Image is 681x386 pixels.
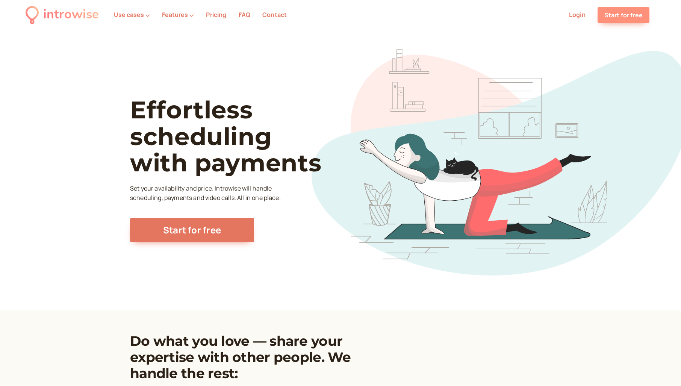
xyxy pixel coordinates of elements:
a: Pricing [206,11,226,19]
h1: Effortless scheduling with payments [130,97,348,176]
p: Set your availability and price. Introwise will handle scheduling, payments and video calls. All ... [130,184,283,203]
button: Features [162,11,194,18]
a: Start for free [130,218,254,242]
h2: Do what you love — share your expertise with other people. We handle the rest: [130,333,393,382]
a: Contact [262,11,287,19]
iframe: Chat Widget [546,299,681,386]
a: Start for free [598,7,649,23]
a: FAQ [239,11,250,19]
div: introwise [43,5,99,25]
a: Login [569,11,586,19]
a: introwise [26,5,99,25]
button: Use cases [114,11,150,18]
